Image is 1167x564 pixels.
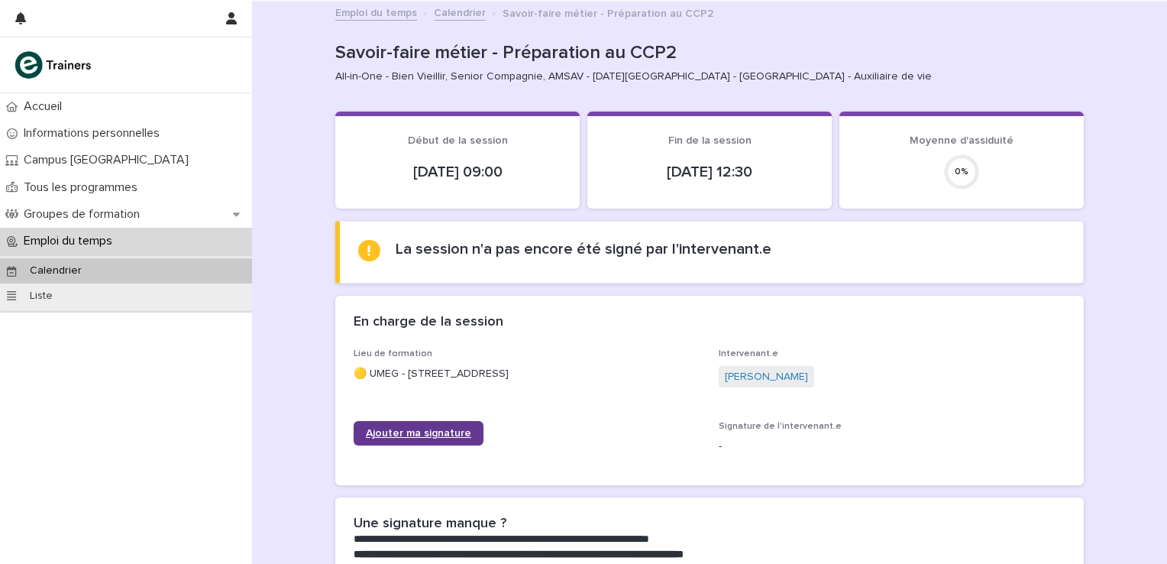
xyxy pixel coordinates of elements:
[18,99,74,114] p: Accueil
[335,42,1078,64] p: Savoir-faire métier - Préparation au CCP2
[354,314,503,331] h2: En charge de la session
[434,3,486,21] a: Calendrier
[943,167,980,177] div: 0 %
[503,4,713,21] p: Savoir-faire métier - Préparation au CCP2
[335,70,1072,83] p: All-in-One - Bien Vieillir, Senior Compagnie, AMSAV - [DATE][GEOGRAPHIC_DATA] - [GEOGRAPHIC_DATA]...
[606,163,813,181] p: [DATE] 12:30
[354,366,700,382] p: 🟡 UMEG - [STREET_ADDRESS]
[18,290,65,303] p: Liste
[354,421,483,446] a: Ajouter ma signature
[18,126,172,141] p: Informations personnelles
[725,369,808,385] a: [PERSON_NAME]
[18,180,150,195] p: Tous les programmes
[396,240,771,258] h2: La session n'a pas encore été signé par l'intervenant.e
[18,207,152,222] p: Groupes de formation
[719,439,1065,455] p: -
[910,135,1013,146] span: Moyenne d'assiduité
[18,234,124,248] p: Emploi du temps
[408,135,508,146] span: Début de la session
[719,349,778,358] span: Intervenant.e
[12,50,96,80] img: K0CqGN7SDeD6s4JG8KQk
[354,516,506,533] h2: Une signature manque ?
[354,163,561,181] p: [DATE] 09:00
[18,264,94,277] p: Calendrier
[719,422,842,431] span: Signature de l'intervenant.e
[335,3,417,21] a: Emploi du temps
[354,349,432,358] span: Lieu de formation
[18,153,201,167] p: Campus [GEOGRAPHIC_DATA]
[366,428,471,439] span: Ajouter ma signature
[668,135,752,146] span: Fin de la session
